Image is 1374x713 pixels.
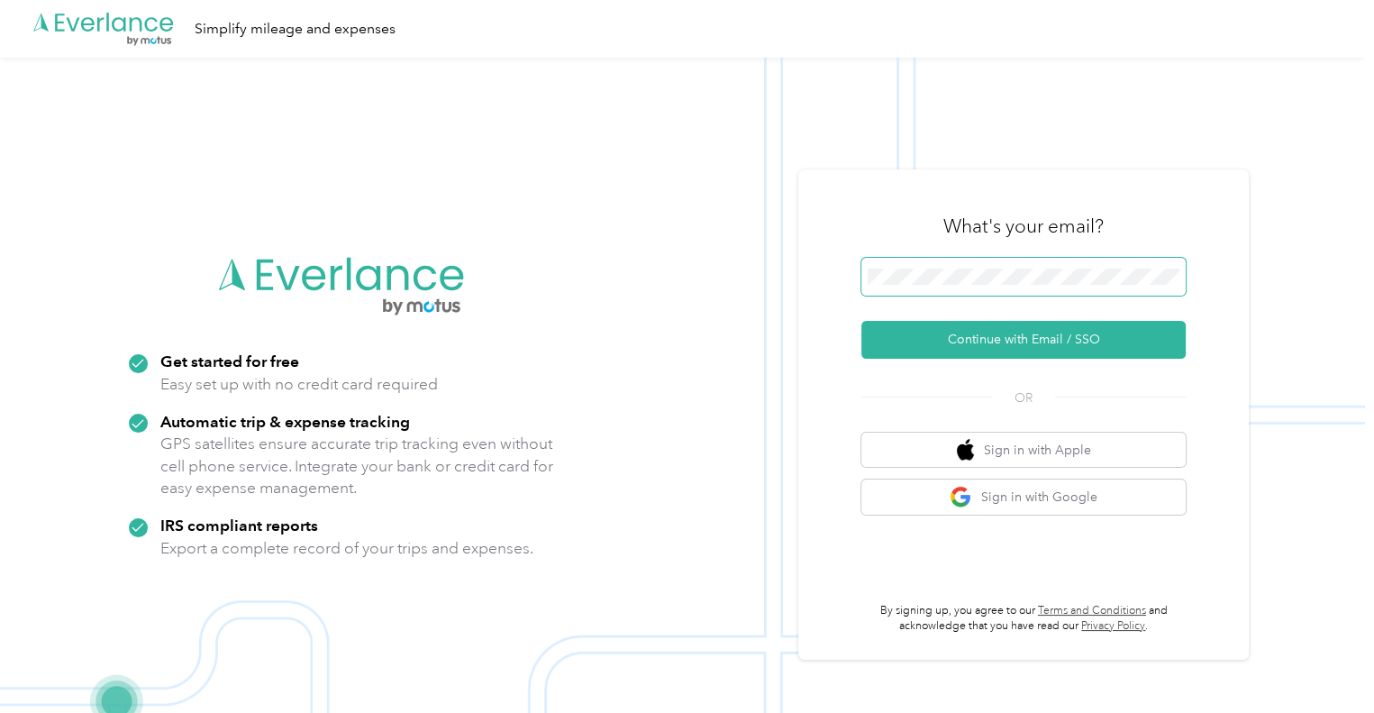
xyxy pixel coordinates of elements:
span: OR [992,388,1055,407]
a: Privacy Policy [1081,619,1145,633]
img: apple logo [957,439,975,462]
p: GPS satellites ensure accurate trip tracking even without cell phone service. Integrate your bank... [160,433,554,499]
strong: Get started for free [160,352,299,370]
a: Terms and Conditions [1038,604,1146,617]
h3: What's your email? [943,214,1104,239]
button: Continue with Email / SSO [861,321,1186,359]
p: Export a complete record of your trips and expenses. [160,537,533,560]
strong: IRS compliant reports [160,516,318,535]
div: Simplify mileage and expenses [195,18,396,41]
p: Easy set up with no credit card required [160,373,438,396]
button: apple logoSign in with Apple [861,433,1186,468]
p: By signing up, you agree to our and acknowledge that you have read our . [861,603,1186,635]
button: google logoSign in with Google [861,480,1186,515]
strong: Automatic trip & expense tracking [160,412,410,431]
img: google logo [950,486,972,508]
